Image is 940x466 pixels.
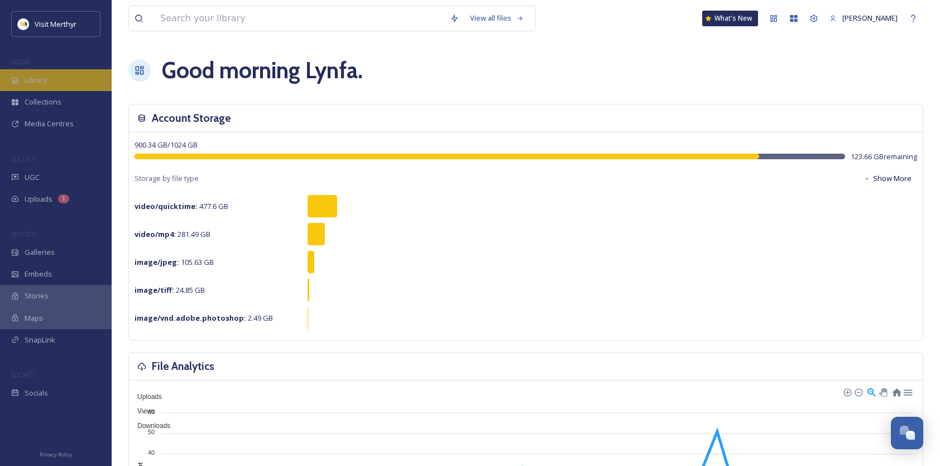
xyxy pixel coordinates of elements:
strong: image/jpeg : [135,257,179,267]
span: 900.34 GB / 1024 GB [135,140,198,150]
span: Maps [25,313,43,324]
span: Downloads [129,422,170,430]
div: 1 [58,194,69,203]
span: Media Centres [25,118,74,129]
a: [PERSON_NAME] [824,7,903,29]
tspan: 40 [148,449,155,456]
tspan: 50 [148,429,155,435]
span: 281.49 GB [135,229,210,239]
strong: video/quicktime : [135,201,198,211]
div: Panning [879,388,886,395]
span: Privacy Policy [40,451,72,458]
span: Storage by file type [135,173,199,184]
a: View all files [464,7,530,29]
input: Search your library [155,6,444,31]
span: MEDIA [11,58,31,66]
span: COLLECT [11,155,35,163]
div: Zoom Out [854,388,862,396]
span: Socials [25,388,48,398]
span: Views [129,407,155,415]
h3: Account Storage [152,110,231,126]
div: Selection Zoom [866,387,876,396]
span: Embeds [25,269,52,279]
span: 2.49 GB [135,313,273,323]
span: Stories [25,291,49,301]
span: [PERSON_NAME] [842,13,898,23]
span: 24.85 GB [135,285,205,295]
img: download.jpeg [18,18,29,30]
tspan: 60 [148,408,155,415]
a: Privacy Policy [40,447,72,460]
span: Uploads [129,393,162,401]
span: Galleries [25,247,55,258]
span: SnapLink [25,335,55,345]
button: Open Chat [891,417,923,449]
strong: video/mp4 : [135,229,176,239]
a: What's New [702,11,758,26]
div: Zoom In [843,388,851,396]
span: SOCIALS [11,370,33,379]
button: Show More [858,168,917,189]
span: 105.63 GB [135,257,214,267]
div: Menu [903,387,912,396]
div: Reset Zoom [891,387,901,396]
span: WIDGETS [11,230,37,238]
span: 477.6 GB [135,201,228,211]
span: UGC [25,172,40,183]
strong: image/tiff : [135,285,174,295]
h1: Good morning Lynfa . [162,54,363,87]
span: 123.66 GB remaining [851,151,917,162]
span: Collections [25,97,61,107]
span: Library [25,75,47,85]
h3: File Analytics [152,358,214,374]
span: Uploads [25,194,52,205]
span: Visit Merthyr [35,19,76,29]
strong: image/vnd.adobe.photoshop : [135,313,246,323]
